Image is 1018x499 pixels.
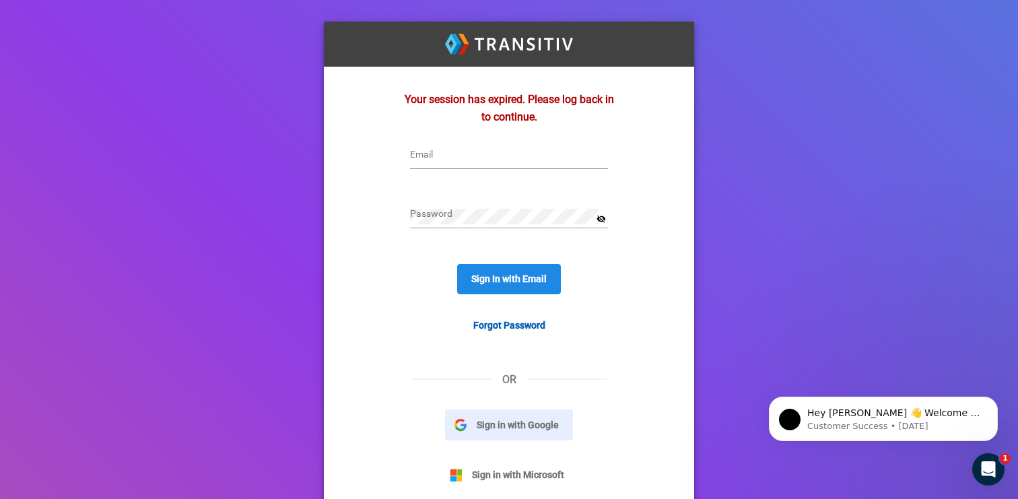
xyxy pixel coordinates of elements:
[491,373,527,387] span: OR
[391,80,627,136] div: Your session has expired. Please log back in to continue.
[473,320,545,331] span: Forgot Password
[972,453,1005,486] iframe: Intercom live chat
[471,273,547,284] span: Sign In with Email
[749,368,1018,463] iframe: Intercom notifications message
[594,212,608,226] button: Hide password
[597,214,606,225] mat-icon: visibility_off
[445,409,573,440] button: Sign in with Google
[462,467,574,482] span: Sign in with Microsoft
[1000,453,1011,464] span: 1
[467,418,569,432] span: Sign in with Google
[440,459,578,490] button: Sign in with Microsoft
[463,313,556,339] a: Forgot Password
[445,34,573,55] img: TransitivLogoWhite.svg
[457,264,561,294] button: Sign In with Email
